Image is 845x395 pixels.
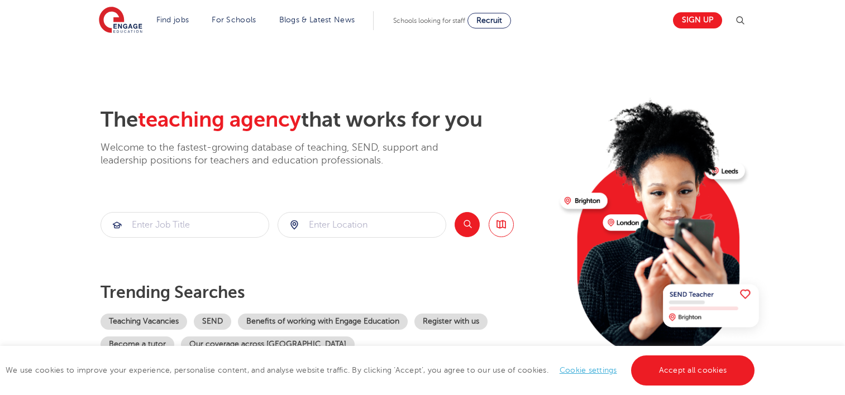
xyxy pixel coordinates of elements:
span: Recruit [476,16,502,25]
a: Become a tutor [101,336,174,353]
span: Schools looking for staff [393,17,465,25]
p: Trending searches [101,282,551,302]
a: Recruit [467,13,511,28]
img: Engage Education [99,7,142,35]
a: Register with us [414,314,488,330]
button: Search [455,212,480,237]
a: Find jobs [156,16,189,24]
a: SEND [194,314,231,330]
input: Submit [278,213,446,237]
a: Our coverage across [GEOGRAPHIC_DATA] [181,336,355,353]
span: We use cookies to improve your experience, personalise content, and analyse website traffic. By c... [6,366,757,374]
p: Welcome to the fastest-growing database of teaching, SEND, support and leadership positions for t... [101,141,469,167]
h2: The that works for you [101,107,551,133]
div: Submit [101,212,269,238]
a: Benefits of working with Engage Education [238,314,408,330]
a: Blogs & Latest News [279,16,355,24]
a: Teaching Vacancies [101,314,187,330]
a: For Schools [212,16,256,24]
input: Submit [101,213,269,237]
a: Sign up [673,12,722,28]
span: teaching agency [138,108,301,132]
a: Cookie settings [560,366,617,374]
a: Accept all cookies [631,355,755,386]
div: Submit [278,212,446,238]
